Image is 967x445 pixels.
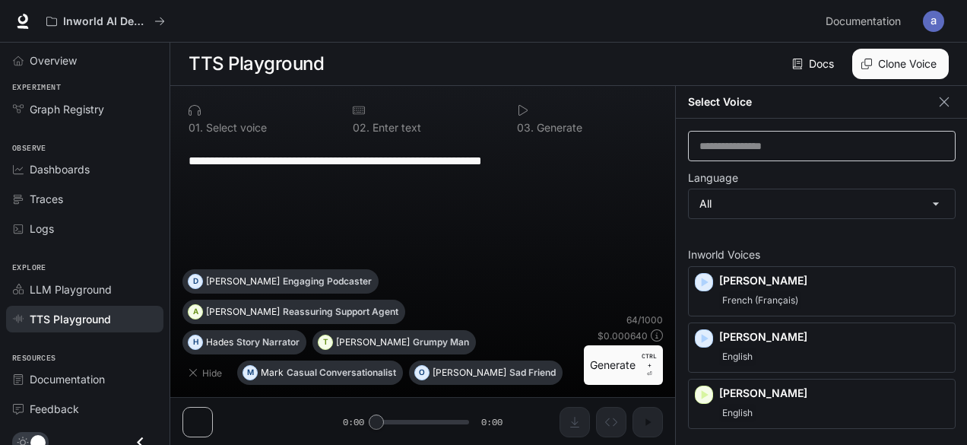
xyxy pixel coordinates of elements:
[688,250,956,260] p: Inworld Voices
[6,366,163,393] a: Documentation
[6,96,163,122] a: Graph Registry
[826,12,901,31] span: Documentation
[369,122,421,133] p: Enter text
[719,329,949,345] p: [PERSON_NAME]
[203,122,267,133] p: Select voice
[688,173,738,183] p: Language
[852,49,949,79] button: Clone Voice
[689,189,955,218] div: All
[319,330,332,354] div: T
[719,386,949,401] p: [PERSON_NAME]
[719,404,756,422] span: English
[719,291,801,310] span: French (Français)
[206,277,280,286] p: [PERSON_NAME]
[30,101,104,117] span: Graph Registry
[413,338,469,347] p: Grumpy Man
[63,15,148,28] p: Inworld AI Demos
[918,6,949,37] button: User avatar
[6,396,163,422] a: Feedback
[30,221,54,237] span: Logs
[6,306,163,332] a: TTS Playground
[182,300,405,324] button: A[PERSON_NAME]Reassuring Support Agent
[6,186,163,212] a: Traces
[237,361,403,385] button: MMarkCasual Conversationalist
[534,122,582,133] p: Generate
[243,361,257,385] div: M
[40,6,172,37] button: All workspaces
[517,122,534,133] p: 0 3 .
[312,330,476,354] button: T[PERSON_NAME]Grumpy Man
[206,338,233,347] p: Hades
[6,215,163,242] a: Logs
[182,361,231,385] button: Hide
[6,276,163,303] a: LLM Playground
[336,338,410,347] p: [PERSON_NAME]
[509,368,556,377] p: Sad Friend
[182,330,306,354] button: HHadesStory Narrator
[409,361,563,385] button: O[PERSON_NAME]Sad Friend
[30,191,63,207] span: Traces
[287,368,396,377] p: Casual Conversationalist
[30,281,112,297] span: LLM Playground
[789,49,840,79] a: Docs
[206,307,280,316] p: [PERSON_NAME]
[189,49,324,79] h1: TTS Playground
[189,269,202,294] div: D
[30,161,90,177] span: Dashboards
[433,368,506,377] p: [PERSON_NAME]
[189,122,203,133] p: 0 1 .
[584,345,663,385] button: GenerateCTRL +⏎
[719,348,756,366] span: English
[30,371,105,387] span: Documentation
[30,401,79,417] span: Feedback
[820,6,912,37] a: Documentation
[6,47,163,74] a: Overview
[283,277,372,286] p: Engaging Podcaster
[189,330,202,354] div: H
[719,273,949,288] p: [PERSON_NAME]
[642,351,657,370] p: CTRL +
[415,361,429,385] div: O
[642,351,657,379] p: ⏎
[30,311,111,327] span: TTS Playground
[236,338,300,347] p: Story Narrator
[353,122,369,133] p: 0 2 .
[283,307,398,316] p: Reassuring Support Agent
[30,52,77,68] span: Overview
[261,368,284,377] p: Mark
[189,300,202,324] div: A
[6,156,163,183] a: Dashboards
[923,11,944,32] img: User avatar
[182,269,379,294] button: D[PERSON_NAME]Engaging Podcaster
